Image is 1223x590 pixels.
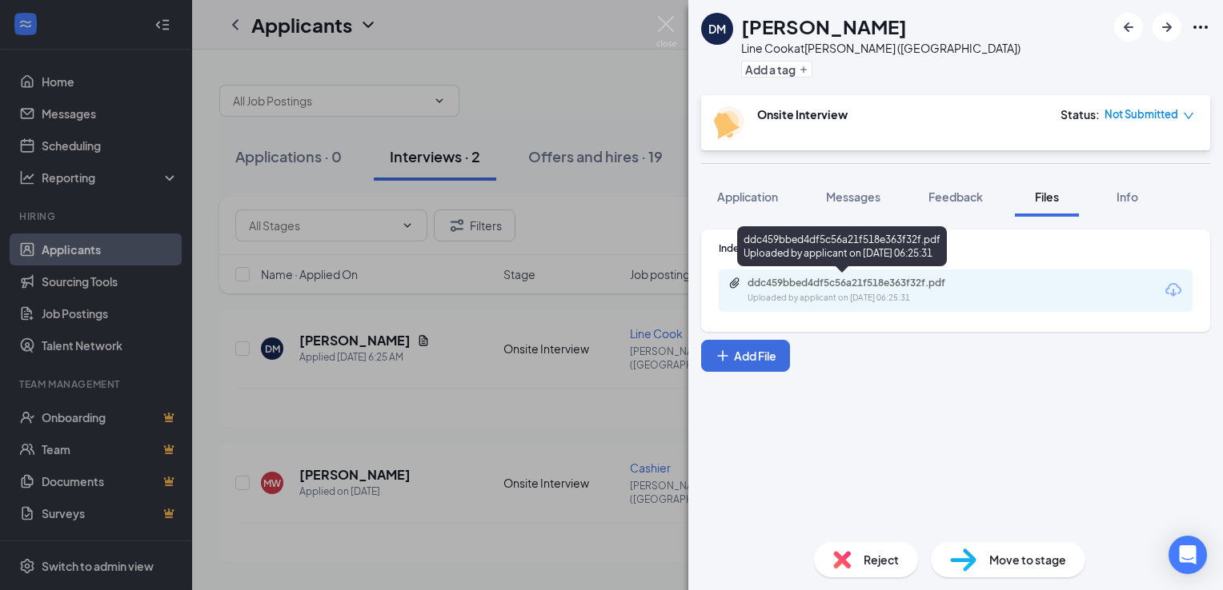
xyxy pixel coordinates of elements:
button: ArrowRight [1153,13,1181,42]
span: Info [1117,189,1138,204]
div: ddc459bbed4df5c56a21f518e363f32f.pdf Uploaded by applicant on [DATE] 06:25:31 [737,226,947,266]
span: Not Submitted [1105,106,1178,122]
span: Messages [826,189,880,204]
div: Status : [1061,106,1100,122]
svg: Download [1164,281,1183,300]
div: DM [708,21,726,37]
span: Move to stage [989,551,1066,568]
svg: Ellipses [1191,18,1210,37]
svg: Plus [715,348,731,364]
div: Uploaded by applicant on [DATE] 06:25:31 [748,292,988,305]
div: Indeed Resume [719,241,1193,255]
a: Paperclipddc459bbed4df5c56a21f518e363f32f.pdfUploaded by applicant on [DATE] 06:25:31 [728,277,988,305]
b: Onsite Interview [757,107,848,122]
svg: Paperclip [728,277,741,289]
span: Application [717,189,778,204]
span: Feedback [928,189,983,204]
button: PlusAdd a tag [741,61,812,78]
span: Files [1035,189,1059,204]
button: Add FilePlus [701,340,790,372]
div: Line Cook at [PERSON_NAME] ([GEOGRAPHIC_DATA]) [741,40,1021,56]
svg: ArrowLeftNew [1119,18,1138,37]
svg: ArrowRight [1157,18,1177,37]
div: Open Intercom Messenger [1169,536,1207,574]
button: ArrowLeftNew [1114,13,1143,42]
svg: Plus [799,65,808,74]
div: ddc459bbed4df5c56a21f518e363f32f.pdf [748,277,972,289]
span: down [1183,110,1194,122]
span: Reject [864,551,899,568]
h1: [PERSON_NAME] [741,13,907,40]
